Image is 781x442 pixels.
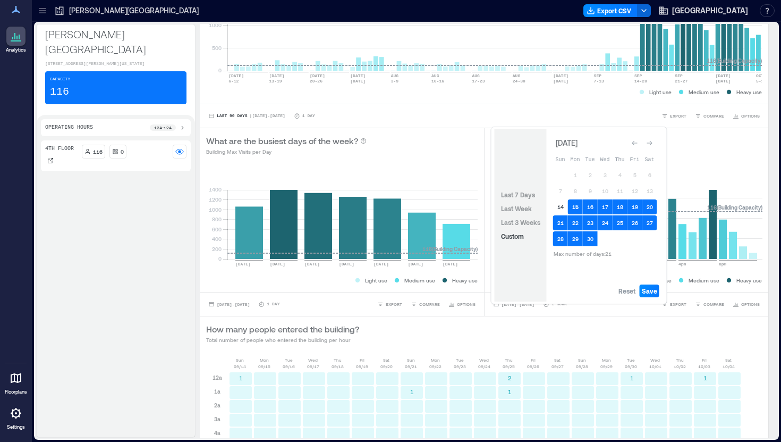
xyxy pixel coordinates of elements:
[627,168,642,182] button: 5
[578,357,586,363] p: Sun
[501,191,535,198] span: Last 7 Days
[527,363,539,370] p: 09/26
[602,357,611,363] p: Mon
[339,262,354,266] text: [DATE]
[380,363,393,370] p: 09/20
[649,88,672,96] p: Light use
[725,357,732,363] p: Sat
[501,219,540,226] span: Last 3 Weeks
[50,85,69,99] p: 116
[3,23,29,56] a: Analytics
[443,262,458,266] text: [DATE]
[553,152,568,166] th: Sunday
[218,255,222,262] tspan: 0
[356,363,368,370] p: 09/19
[583,168,598,182] button: 2
[212,216,222,222] tspan: 800
[642,136,657,151] button: Go to next month
[625,363,637,370] p: 09/30
[499,188,537,201] button: Last 7 Days
[456,357,464,363] p: Tue
[501,232,524,240] span: Custom
[307,363,319,370] p: 09/17
[508,388,512,395] text: 1
[206,135,358,147] p: What are the busiest days of the week?
[568,215,583,230] button: 22
[431,357,440,363] p: Mon
[304,262,320,266] text: [DATE]
[583,215,598,230] button: 23
[553,231,568,246] button: 28
[508,374,512,381] text: 2
[531,357,536,363] p: Fri
[457,301,476,307] span: OPTIONS
[689,276,719,285] p: Medium use
[269,73,285,78] text: [DATE]
[598,168,613,182] button: 3
[267,301,279,307] p: 1 Day
[365,276,387,285] p: Light use
[308,357,318,363] p: Wed
[731,299,762,310] button: OPTIONS
[693,111,726,121] button: COMPARE
[214,429,220,437] p: 4a
[260,357,269,363] p: Mon
[217,302,250,307] span: [DATE] - [DATE]
[642,287,657,295] span: Save
[410,388,414,395] text: 1
[736,276,762,285] p: Heavy use
[334,357,342,363] p: Thu
[613,152,627,166] th: Thursday
[670,113,686,119] span: EXPORT
[583,199,598,214] button: 16
[350,79,366,84] text: [DATE]
[627,136,642,151] button: Go to previous month
[228,73,244,78] text: [DATE]
[302,113,315,119] p: 1 Day
[674,363,686,370] p: 10/02
[212,246,222,252] tspan: 200
[640,285,659,297] button: Save
[716,73,731,78] text: [DATE]
[676,357,684,363] p: Thu
[404,276,435,285] p: Medium use
[45,123,93,132] p: Operating Hours
[383,357,389,363] p: Sat
[513,73,521,78] text: AUG
[270,262,285,266] text: [DATE]
[209,196,222,203] tspan: 1200
[7,424,25,430] p: Settings
[598,184,613,198] button: 10
[583,152,598,166] th: Tuesday
[555,157,565,163] span: Sun
[386,301,402,307] span: EXPORT
[698,363,710,370] p: 10/03
[613,215,627,230] button: 25
[618,287,635,295] span: Reset
[598,215,613,230] button: 24
[756,73,764,78] text: OCT
[627,215,642,230] button: 26
[598,199,613,214] button: 17
[616,285,638,297] button: Reset
[373,262,389,266] text: [DATE]
[213,373,222,382] p: 12a
[3,401,29,433] a: Settings
[236,357,244,363] p: Sun
[206,336,359,344] p: Total number of people who entered the building per hour
[554,357,561,363] p: Sat
[642,199,657,214] button: 20
[212,45,222,51] tspan: 500
[741,301,760,307] span: OPTIONS
[206,111,287,121] button: Last 90 Days |[DATE]-[DATE]
[600,157,609,163] span: Wed
[429,363,442,370] p: 09/22
[419,301,440,307] span: COMPARE
[6,47,26,53] p: Analytics
[693,299,726,310] button: COMPARE
[214,415,220,423] p: 3a
[594,73,602,78] text: SEP
[285,357,293,363] p: Tue
[258,363,270,370] p: 09/15
[634,73,642,78] text: SEP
